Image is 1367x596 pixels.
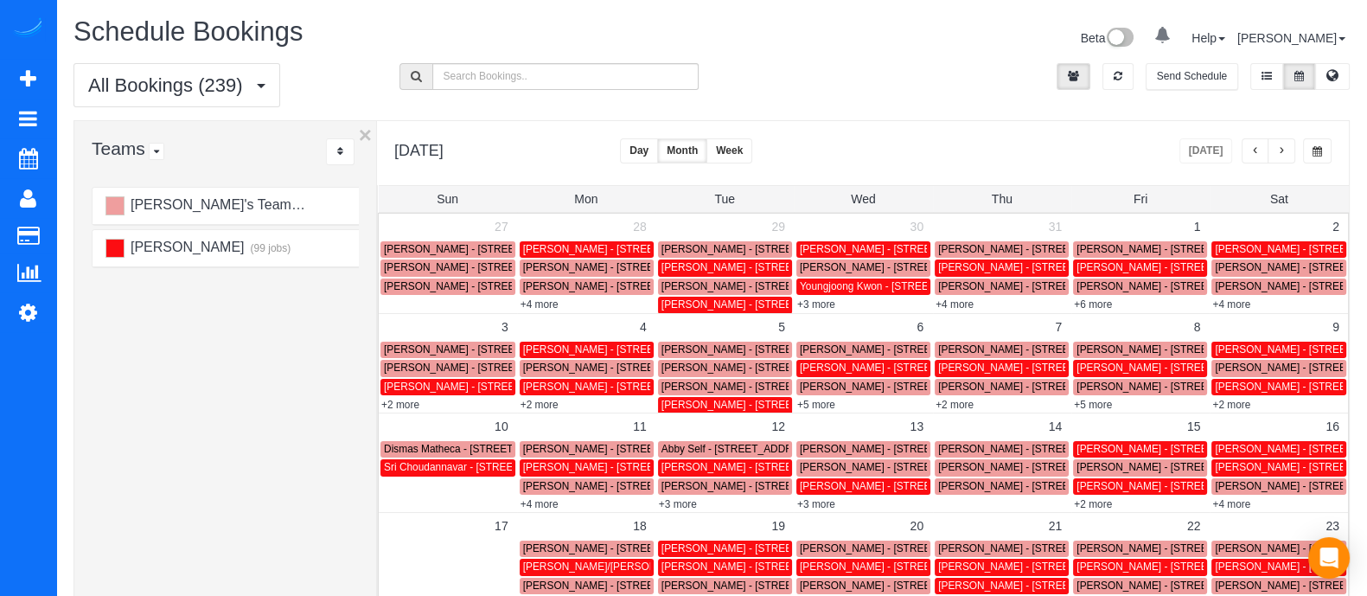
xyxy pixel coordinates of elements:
span: [PERSON_NAME] - [STREET_ADDRESS][PERSON_NAME] [1076,480,1357,492]
a: +4 more [1212,298,1250,311]
span: [PERSON_NAME]/[PERSON_NAME] - [STREET_ADDRESS][PERSON_NAME] [523,561,891,573]
span: [PERSON_NAME] - [STREET_ADDRESS][PERSON_NAME] [661,580,942,592]
a: 27 [486,214,517,240]
span: [PERSON_NAME] - [STREET_ADDRESS] [800,343,995,356]
span: [PERSON_NAME] - [STREET_ADDRESS] [1076,580,1272,592]
div: ... [326,138,355,165]
a: +4 more [521,498,559,510]
img: Automaid Logo [10,17,45,42]
span: [PERSON_NAME] - [STREET_ADDRESS] [661,461,857,473]
span: [PERSON_NAME] - [STREET_ADDRESS][PERSON_NAME] [800,561,1080,573]
span: Youngjoong Kwon - [STREET_ADDRESS] [800,280,993,292]
span: [PERSON_NAME] - [STREET_ADDRESS] [661,362,857,374]
a: +3 more [659,498,697,510]
span: [PERSON_NAME] - [STREET_ADDRESS][PERSON_NAME] [523,443,803,455]
a: Beta [1081,31,1134,45]
span: [PERSON_NAME] - [STREET_ADDRESS][PERSON_NAME] [938,561,1218,573]
a: +3 more [797,298,835,311]
a: 21 [1040,513,1071,539]
button: Week [706,138,752,163]
button: Month [657,138,707,163]
span: [PERSON_NAME] - [STREET_ADDRESS] [938,280,1134,292]
button: All Bookings (239) [73,63,280,107]
a: 23 [1317,513,1348,539]
a: 31 [1040,214,1071,240]
span: Sat [1270,192,1288,206]
span: [PERSON_NAME] - [STREET_ADDRESS] [523,243,719,255]
button: [DATE] [1179,138,1233,163]
span: Thu [992,192,1012,206]
a: 5 [770,314,794,340]
span: [PERSON_NAME] - [STREET_ADDRESS][US_STATE] [938,362,1191,374]
span: [PERSON_NAME] - [STREET_ADDRESS] [938,343,1134,356]
a: 19 [763,513,794,539]
small: (132 jobs) [295,200,343,212]
span: [PERSON_NAME] - [STREET_ADDRESS][PERSON_NAME] [661,261,942,273]
a: +2 more [381,399,419,411]
span: [PERSON_NAME] - [STREET_ADDRESS] [661,561,857,573]
span: [PERSON_NAME] - [STREET_ADDRESS][PERSON_NAME] [384,381,664,393]
span: [PERSON_NAME] - [STREET_ADDRESS][PERSON_NAME] [384,362,664,374]
span: [PERSON_NAME] - [STREET_ADDRESS] [661,381,857,393]
span: [PERSON_NAME] - [STREET_ADDRESS][PERSON_NAME] [938,580,1218,592]
span: [PERSON_NAME] - [STREET_ADDRESS] [800,542,995,554]
a: 6 [908,314,932,340]
span: [PERSON_NAME] - [STREET_ADDRESS][PERSON_NAME] [523,381,803,393]
span: [PERSON_NAME] - [STREET_ADDRESS] Se, Marietta, GA 30067 [800,443,1105,455]
span: [PERSON_NAME] - [STREET_ADDRESS] [384,243,579,255]
span: Tue [714,192,735,206]
span: Dismas Matheca - [STREET_ADDRESS] [384,443,572,455]
a: 28 [624,214,655,240]
div: Open Intercom Messenger [1308,537,1350,579]
span: [PERSON_NAME] - [STREET_ADDRESS] [800,381,995,393]
a: [PERSON_NAME] [1237,31,1345,45]
span: [PERSON_NAME] - [STREET_ADDRESS][US_STATE] [938,261,1191,273]
span: [PERSON_NAME] - [STREET_ADDRESS][PERSON_NAME][PERSON_NAME] [523,461,888,473]
a: 13 [901,413,932,439]
h2: [DATE] [394,138,444,160]
a: 18 [624,513,655,539]
a: 17 [486,513,517,539]
a: 12 [763,413,794,439]
span: [PERSON_NAME] - [STREET_ADDRESS] [523,542,719,554]
span: [PERSON_NAME] - [STREET_ADDRESS] [938,443,1134,455]
span: [PERSON_NAME] - [STREET_ADDRESS][PERSON_NAME] [661,480,942,492]
span: [PERSON_NAME] - [STREET_ADDRESS][PERSON_NAME] [661,280,942,292]
a: 2 [1324,214,1348,240]
span: [PERSON_NAME] - [STREET_ADDRESS] [1076,362,1272,374]
span: [PERSON_NAME] - [STREET_ADDRESS] [661,243,857,255]
span: [PERSON_NAME] - [STREET_ADDRESS] [800,580,995,592]
a: 15 [1179,413,1210,439]
a: 16 [1317,413,1348,439]
span: [PERSON_NAME] - [STREET_ADDRESS][PERSON_NAME] [1076,343,1357,356]
a: 11 [624,413,655,439]
span: [PERSON_NAME] - [STREET_ADDRESS] [800,461,995,473]
a: +3 more [797,498,835,510]
a: 8 [1185,314,1210,340]
i: Sort Teams [337,146,343,157]
span: [PERSON_NAME] - [STREET_ADDRESS] [523,480,719,492]
span: Sri Choudannavar - [STREET_ADDRESS] [384,461,578,473]
span: [PERSON_NAME] - [STREET_ADDRESS] [523,580,719,592]
button: Day [620,138,658,163]
a: 1 [1185,214,1210,240]
a: 4 [631,314,655,340]
span: Mon [574,192,597,206]
span: Wed [851,192,876,206]
span: [PERSON_NAME] - [STREET_ADDRESS] [800,243,995,255]
a: +2 more [936,399,974,411]
span: [PERSON_NAME] - [STREET_ADDRESS] [800,480,995,492]
a: 29 [763,214,794,240]
span: [PERSON_NAME] - [STREET_ADDRESS] [1076,243,1272,255]
span: [PERSON_NAME] - [STREET_ADDRESS] [661,399,857,411]
span: Fri [1134,192,1147,206]
span: [PERSON_NAME] - [STREET_ADDRESS] [661,542,857,554]
a: +5 more [797,399,835,411]
a: 30 [901,214,932,240]
span: [PERSON_NAME] - [STREET_ADDRESS] [523,362,719,374]
small: (99 jobs) [248,242,291,254]
span: Sun [437,192,458,206]
span: [PERSON_NAME] - [STREET_ADDRESS] [1076,561,1272,573]
button: × [359,124,372,146]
